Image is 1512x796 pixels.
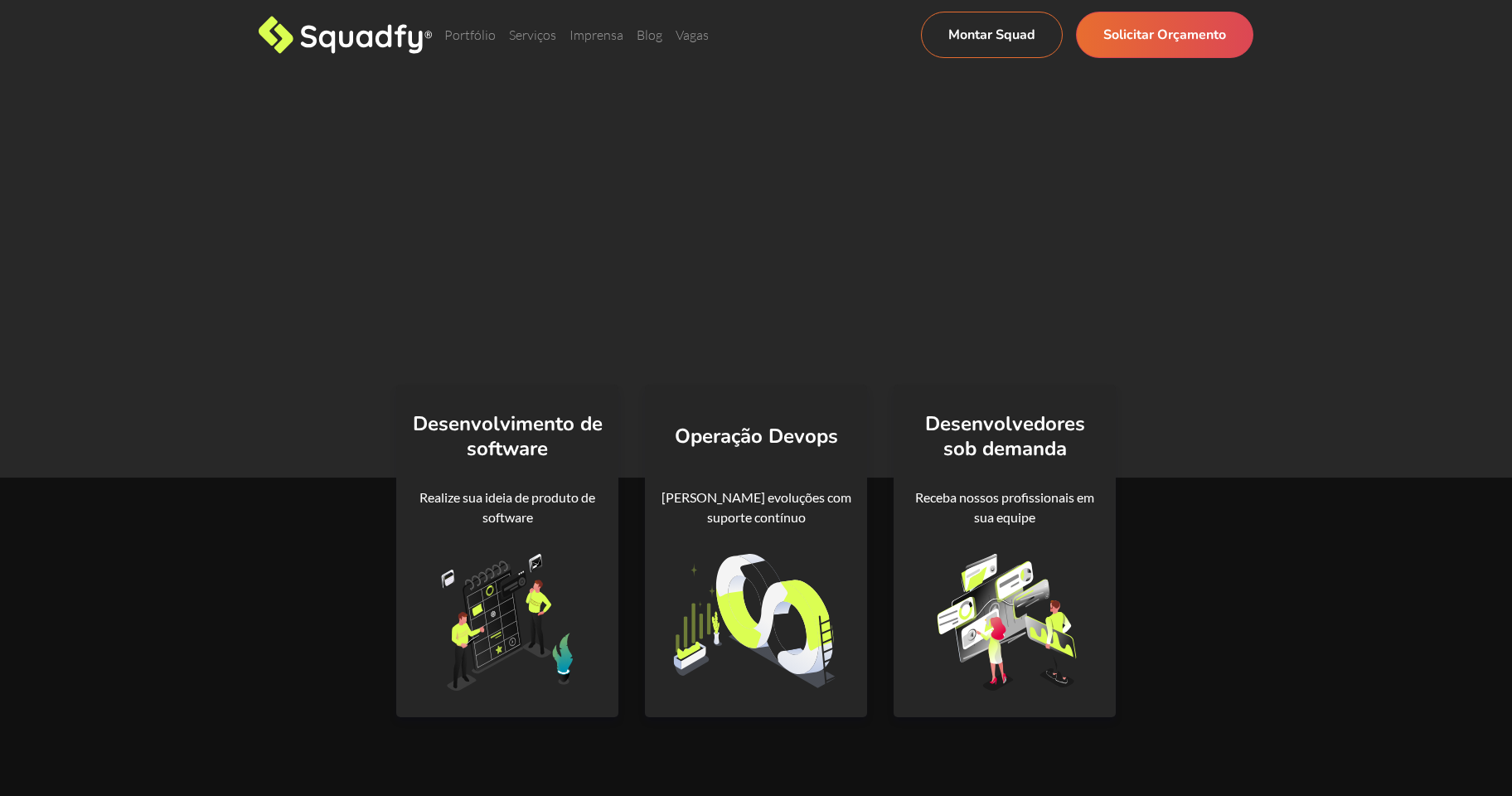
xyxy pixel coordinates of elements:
[1076,12,1253,58] a: Solicitar Orçamento
[569,27,623,43] a: Imprensa
[907,488,1102,527] div: Receba nossos profissionais em sua equipe
[637,27,662,43] a: Blog
[444,27,496,43] a: Portfólio
[509,27,556,43] a: Serviços
[676,27,709,43] a: Vagas
[658,488,854,527] div: [PERSON_NAME] evoluções com suporte contínuo
[409,411,605,461] h4: Desenvolvimento de software
[675,424,838,449] h4: Operação Devops
[907,411,1102,461] h4: Desenvolvedores sob demanda
[921,12,1063,58] a: Montar Squad
[409,488,605,527] div: Realize sua ideia de produto de software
